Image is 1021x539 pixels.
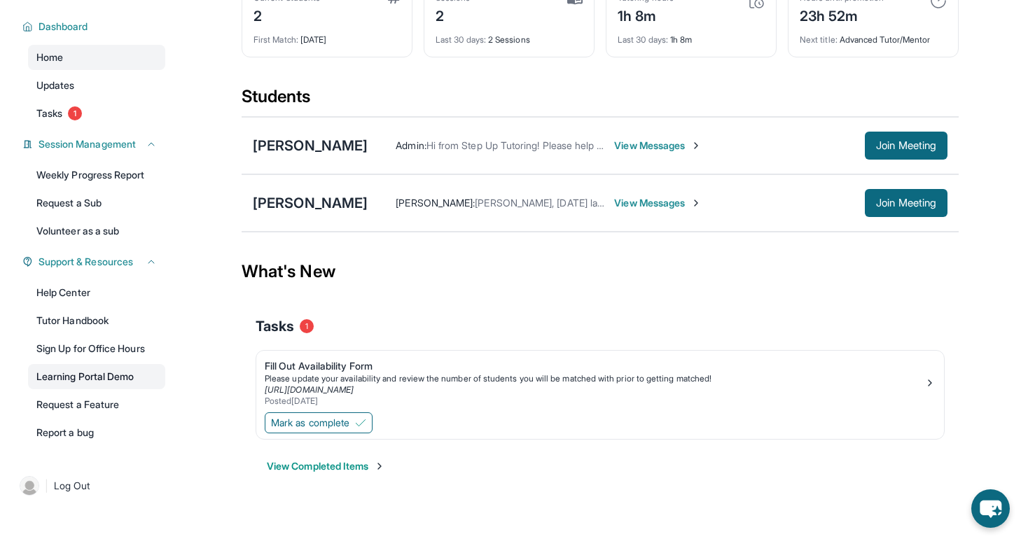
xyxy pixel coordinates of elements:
button: Dashboard [33,20,157,34]
img: Chevron-Right [690,197,702,209]
span: Join Meeting [876,199,936,207]
button: Join Meeting [865,189,947,217]
button: View Completed Items [267,459,385,473]
span: Next title : [800,34,838,45]
div: Posted [DATE] [265,395,924,407]
div: 1h 8m [618,26,765,45]
a: Fill Out Availability FormPlease update your availability and review the number of students you w... [256,351,944,409]
div: [DATE] [253,26,401,45]
span: View Messages [614,139,702,153]
span: Tasks [36,106,62,120]
div: 2 [253,3,320,26]
a: Weekly Progress Report [28,162,165,188]
button: Session Management [33,137,157,151]
button: Mark as complete [265,412,373,433]
span: Home [36,50,63,64]
a: |Log Out [14,470,165,501]
button: chat-button [971,489,1010,528]
a: Sign Up for Office Hours [28,336,165,361]
span: Last 30 days : [436,34,486,45]
a: Tasks1 [28,101,165,126]
div: [PERSON_NAME] [253,136,368,155]
a: Report a bug [28,420,165,445]
span: Support & Resources [39,255,133,269]
span: Dashboard [39,20,88,34]
img: Mark as complete [355,417,366,428]
div: Advanced Tutor/Mentor [800,26,947,45]
div: Fill Out Availability Form [265,359,924,373]
span: | [45,477,48,494]
span: Mark as complete [271,416,349,430]
span: Log Out [54,479,90,493]
span: Session Management [39,137,136,151]
div: 23h 52m [800,3,884,26]
a: Updates [28,73,165,98]
span: Tasks [256,316,294,336]
a: Request a Feature [28,392,165,417]
div: 1h 8m [618,3,674,26]
span: Last 30 days : [618,34,668,45]
div: [PERSON_NAME] [253,193,368,213]
div: 2 Sessions [436,26,583,45]
span: 1 [300,319,314,333]
div: Students [242,85,959,116]
img: user-img [20,476,39,496]
img: Chevron-Right [690,140,702,151]
span: Join Meeting [876,141,936,150]
a: [URL][DOMAIN_NAME] [265,384,354,395]
a: Home [28,45,165,70]
button: Join Meeting [865,132,947,160]
span: Updates [36,78,75,92]
div: Please update your availability and review the number of students you will be matched with prior ... [265,373,924,384]
div: What's New [242,241,959,302]
span: [PERSON_NAME] : [396,197,475,209]
a: Learning Portal Demo [28,364,165,389]
div: 2 [436,3,471,26]
span: Admin : [396,139,426,151]
a: Tutor Handbook [28,308,165,333]
a: Volunteer as a sub [28,218,165,244]
button: Support & Resources [33,255,157,269]
a: Request a Sub [28,190,165,216]
span: First Match : [253,34,298,45]
span: 1 [68,106,82,120]
span: View Messages [614,196,702,210]
a: Help Center [28,280,165,305]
